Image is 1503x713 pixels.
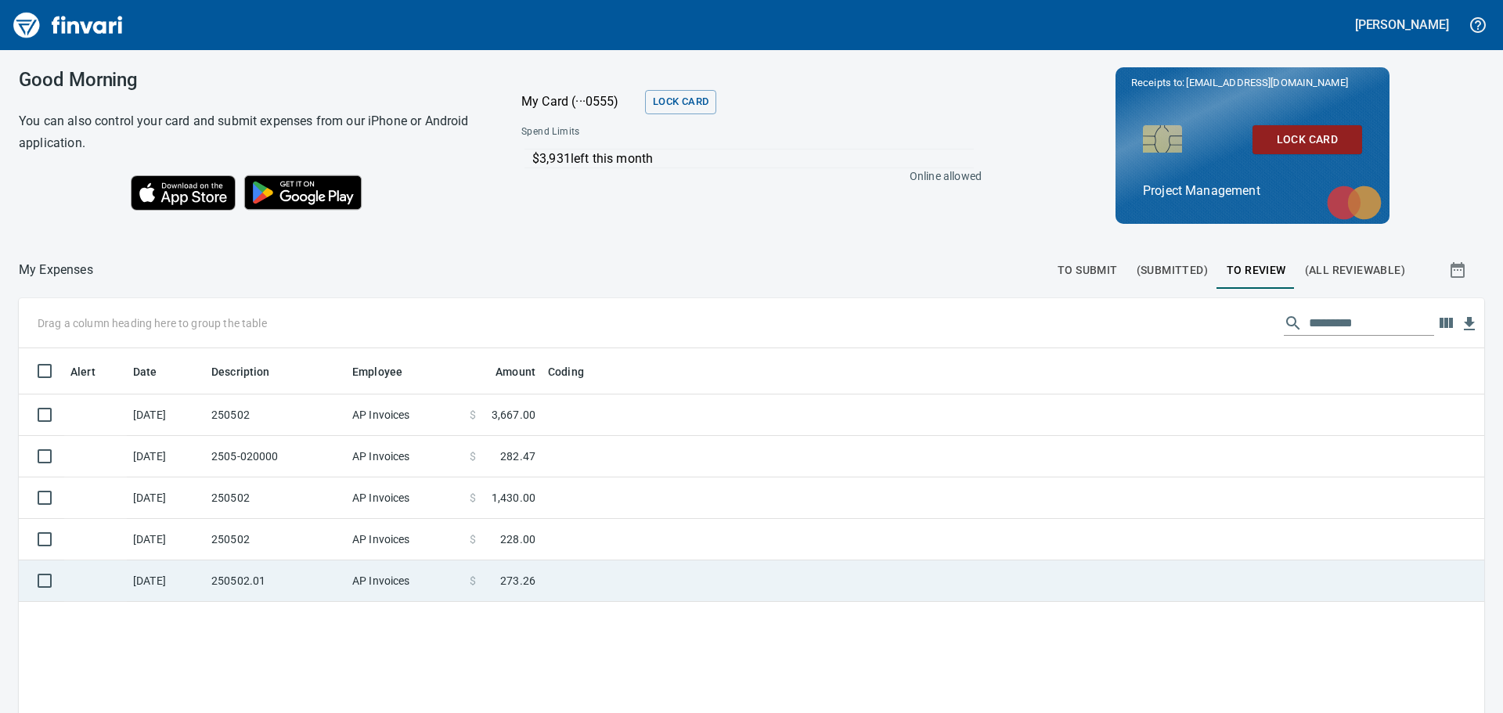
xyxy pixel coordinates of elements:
[346,394,463,436] td: AP Invoices
[645,90,716,114] button: Lock Card
[1319,178,1389,228] img: mastercard.svg
[133,362,178,381] span: Date
[1131,75,1374,91] p: Receipts to:
[1252,125,1362,154] button: Lock Card
[211,362,270,381] span: Description
[470,490,476,506] span: $
[500,531,535,547] span: 228.00
[19,69,482,91] h3: Good Morning
[500,448,535,464] span: 282.47
[352,362,423,381] span: Employee
[346,519,463,560] td: AP Invoices
[1434,251,1484,289] button: Show transactions within a particular date range
[236,167,370,218] img: Get it on Google Play
[1434,311,1458,335] button: Choose columns to display
[19,261,93,279] nav: breadcrumb
[19,110,482,154] h6: You can also control your card and submit expenses from our iPhone or Android application.
[1351,13,1453,37] button: [PERSON_NAME]
[470,448,476,464] span: $
[205,394,346,436] td: 250502
[548,362,584,381] span: Coding
[127,519,205,560] td: [DATE]
[509,168,982,184] p: Online allowed
[532,149,974,168] p: $3,931 left this month
[133,362,157,381] span: Date
[70,362,96,381] span: Alert
[521,124,779,140] span: Spend Limits
[205,519,346,560] td: 250502
[131,175,236,211] img: Download on the App Store
[352,362,402,381] span: Employee
[346,477,463,519] td: AP Invoices
[653,93,708,111] span: Lock Card
[1184,75,1349,90] span: [EMAIL_ADDRESS][DOMAIN_NAME]
[500,573,535,589] span: 273.26
[1458,312,1481,336] button: Download Table
[1265,130,1350,149] span: Lock Card
[470,407,476,423] span: $
[496,362,535,381] span: Amount
[521,92,639,111] p: My Card (···0555)
[9,6,127,44] img: Finvari
[470,573,476,589] span: $
[346,436,463,477] td: AP Invoices
[475,362,535,381] span: Amount
[205,560,346,602] td: 250502.01
[205,436,346,477] td: 2505-020000
[127,560,205,602] td: [DATE]
[70,362,116,381] span: Alert
[127,477,205,519] td: [DATE]
[492,407,535,423] span: 3,667.00
[548,362,604,381] span: Coding
[38,315,267,331] p: Drag a column heading here to group the table
[205,477,346,519] td: 250502
[492,490,535,506] span: 1,430.00
[1143,182,1362,200] p: Project Management
[1058,261,1118,280] span: To Submit
[127,394,205,436] td: [DATE]
[470,531,476,547] span: $
[127,436,205,477] td: [DATE]
[1305,261,1405,280] span: (All Reviewable)
[19,261,93,279] p: My Expenses
[211,362,290,381] span: Description
[1137,261,1208,280] span: (Submitted)
[346,560,463,602] td: AP Invoices
[1227,261,1286,280] span: To Review
[1355,16,1449,33] h5: [PERSON_NAME]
